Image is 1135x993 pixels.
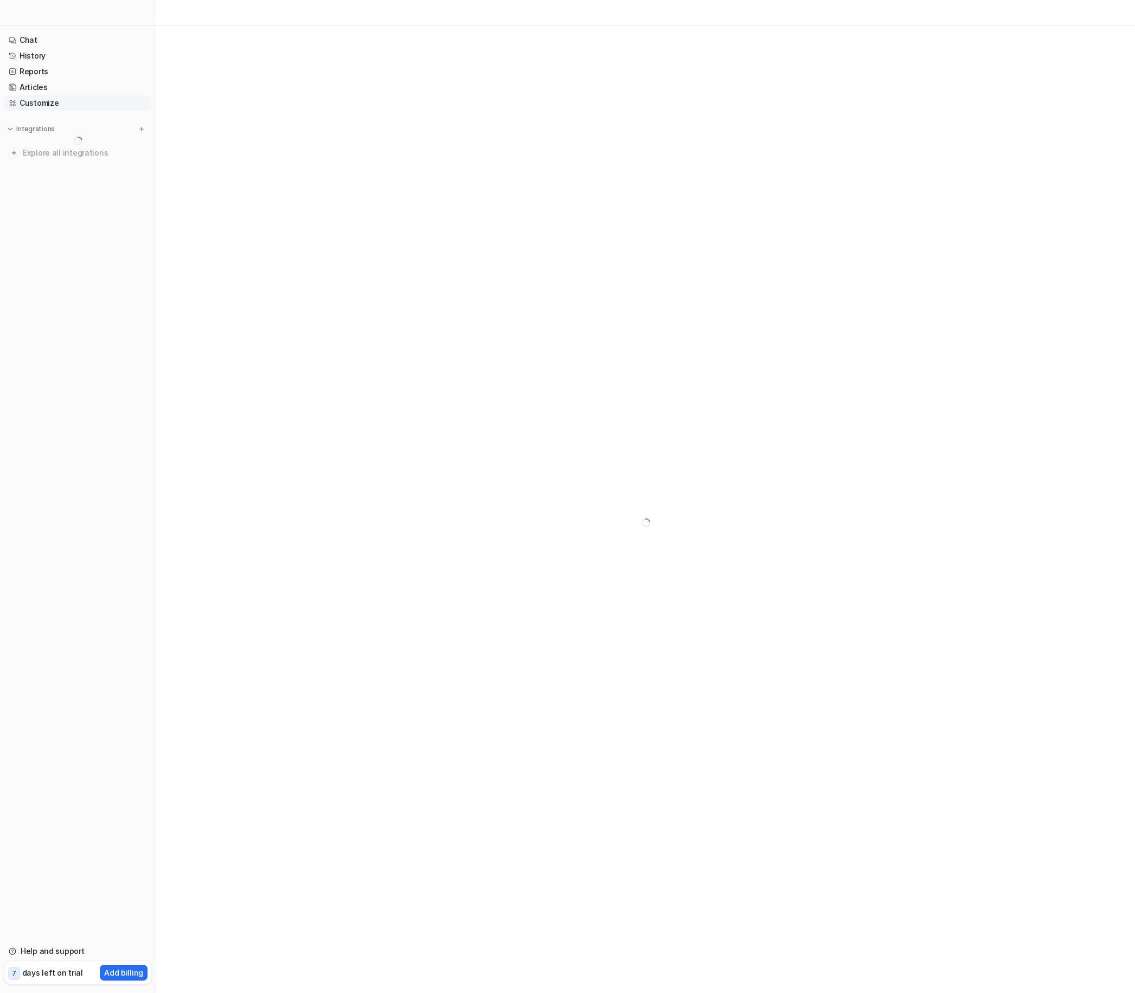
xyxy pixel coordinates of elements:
[100,965,148,981] button: Add billing
[4,64,151,79] a: Reports
[104,967,143,978] p: Add billing
[4,124,58,134] button: Integrations
[22,967,83,978] p: days left on trial
[7,125,14,133] img: expand menu
[4,944,151,959] a: Help and support
[12,969,16,978] p: 7
[138,125,145,133] img: menu_add.svg
[4,80,151,95] a: Articles
[4,33,151,48] a: Chat
[9,148,20,158] img: explore all integrations
[16,125,55,133] p: Integrations
[4,145,151,161] a: Explore all integrations
[4,95,151,111] a: Customize
[4,48,151,63] a: History
[23,144,147,162] span: Explore all integrations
